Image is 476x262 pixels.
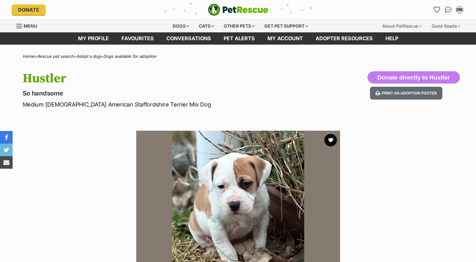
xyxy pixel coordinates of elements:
[379,32,405,45] a: Help
[217,32,261,45] a: Pet alerts
[370,87,442,100] button: Print an adoption poster
[367,71,460,84] button: Donate directly to Hustler
[23,54,34,59] a: Home
[7,54,469,59] div: > > >
[309,32,379,45] a: Adopter resources
[432,5,442,15] a: Favourites
[443,5,453,15] a: Conversations
[208,4,268,16] a: PetRescue
[432,5,465,15] ul: Account quick links
[24,23,37,29] span: Menu
[445,7,451,13] img: chat-41dd97257d64d25036548639549fe6c8038ab92f7586957e7f3b1b290dea8141.svg
[324,134,337,146] button: favourite
[219,20,259,32] div: Other pets
[76,54,100,59] a: Adopt a dog
[37,54,74,59] a: Rescue pet search
[456,7,463,13] div: DM
[16,20,42,31] a: Menu
[103,54,156,59] a: Dogs available for adoption
[23,71,289,86] h1: Hustler
[208,4,268,16] img: logo-e224e6f780fb5917bec1dbf3a21bbac754714ae5b6737aabdf751b685950b380.svg
[261,32,309,45] a: My account
[115,32,160,45] a: Favourites
[23,100,289,109] p: Medium [DEMOGRAPHIC_DATA] American Staffordshire Terrier Mix Dog
[168,20,193,32] div: Dogs
[12,4,46,15] a: Donate
[72,32,115,45] a: My profile
[160,32,217,45] a: conversations
[23,89,289,98] p: So handsome
[260,20,312,32] div: Get pet support
[455,5,465,15] button: My account
[378,20,426,32] div: About PetRescue
[427,20,465,32] div: Good Reads
[194,20,218,32] div: Cats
